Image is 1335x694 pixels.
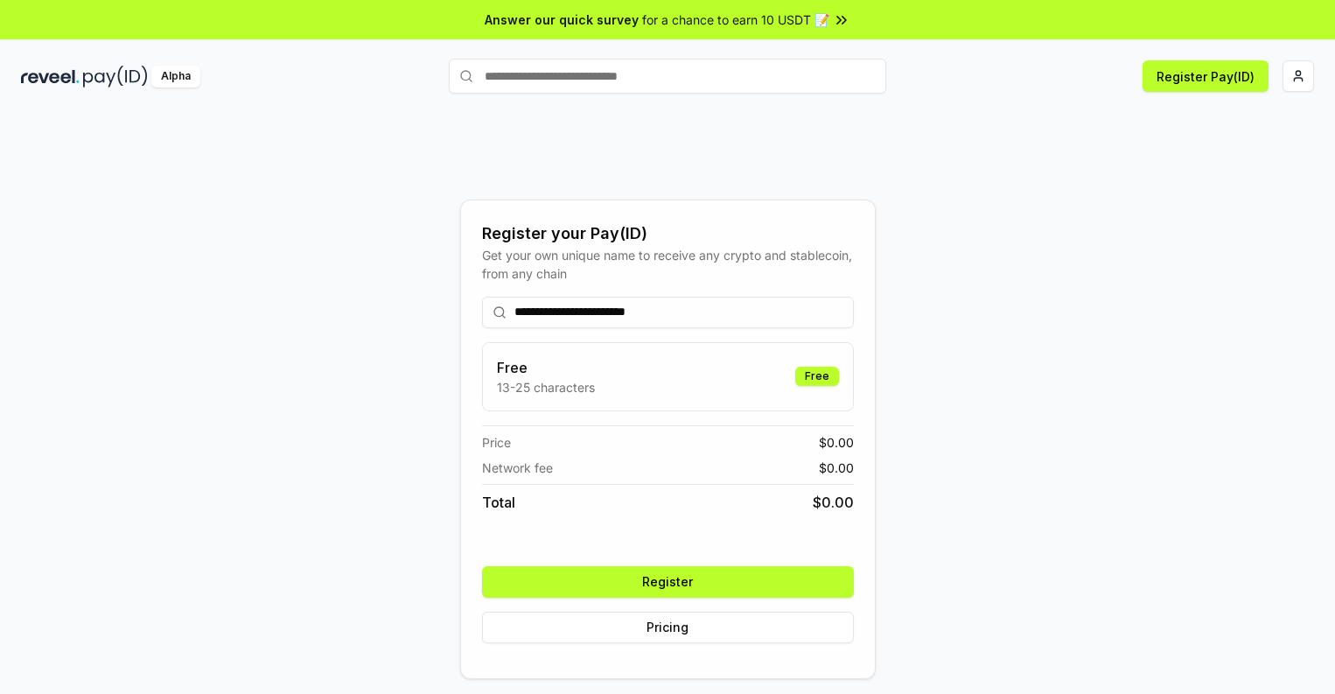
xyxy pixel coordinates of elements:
[482,433,511,452] span: Price
[497,357,595,378] h3: Free
[485,11,639,29] span: Answer our quick survey
[1143,60,1269,92] button: Register Pay(ID)
[482,221,854,246] div: Register your Pay(ID)
[497,378,595,396] p: 13-25 characters
[819,433,854,452] span: $ 0.00
[642,11,829,29] span: for a chance to earn 10 USDT 📝
[795,367,839,386] div: Free
[151,66,200,88] div: Alpha
[83,66,148,88] img: pay_id
[819,459,854,477] span: $ 0.00
[482,612,854,643] button: Pricing
[482,459,553,477] span: Network fee
[482,492,515,513] span: Total
[482,246,854,283] div: Get your own unique name to receive any crypto and stablecoin, from any chain
[21,66,80,88] img: reveel_dark
[813,492,854,513] span: $ 0.00
[482,566,854,598] button: Register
